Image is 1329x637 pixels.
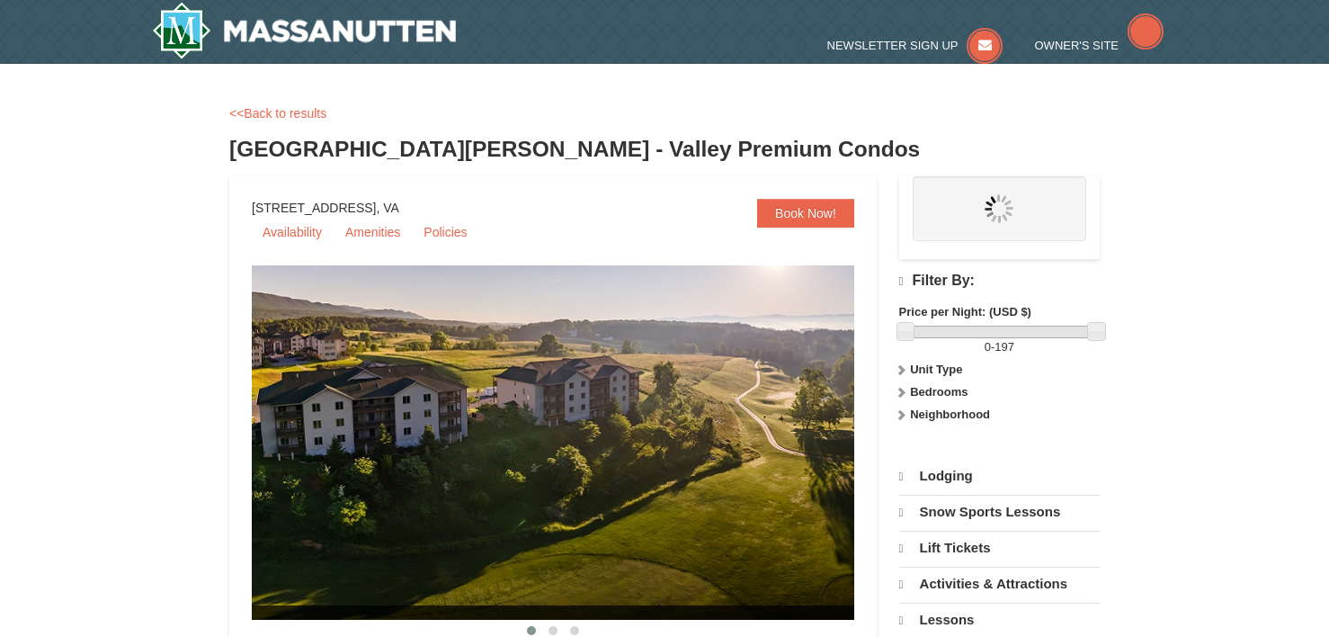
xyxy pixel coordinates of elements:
span: Newsletter Sign Up [827,39,959,52]
strong: Unit Type [910,363,962,376]
a: Snow Sports Lessons [899,495,1100,529]
a: Activities & Attractions [899,567,1100,601]
a: Newsletter Sign Up [827,39,1003,52]
a: Book Now! [757,199,854,228]
h3: [GEOGRAPHIC_DATA][PERSON_NAME] - Valley Premium Condos [229,131,1100,167]
a: Massanutten Resort [152,2,456,59]
a: Lift Tickets [899,531,1100,565]
a: Lessons [899,603,1100,637]
strong: Bedrooms [910,385,968,399]
label: - [899,338,1100,356]
a: Availability [252,219,333,246]
img: Massanutten Resort Logo [152,2,456,59]
strong: Neighborhood [910,408,990,421]
strong: Price per Night: (USD $) [899,305,1031,318]
a: Policies [413,219,477,246]
h4: Filter By: [899,273,1100,290]
span: 197 [995,340,1014,354]
img: wait.gif [985,194,1013,223]
a: <<Back to results [229,106,326,121]
a: Amenities [334,219,411,246]
span: Owner's Site [1035,39,1119,52]
span: 0 [985,340,991,354]
a: Owner's Site [1035,39,1164,52]
img: 19219041-4-ec11c166.jpg [252,265,899,620]
a: Lodging [899,460,1100,493]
